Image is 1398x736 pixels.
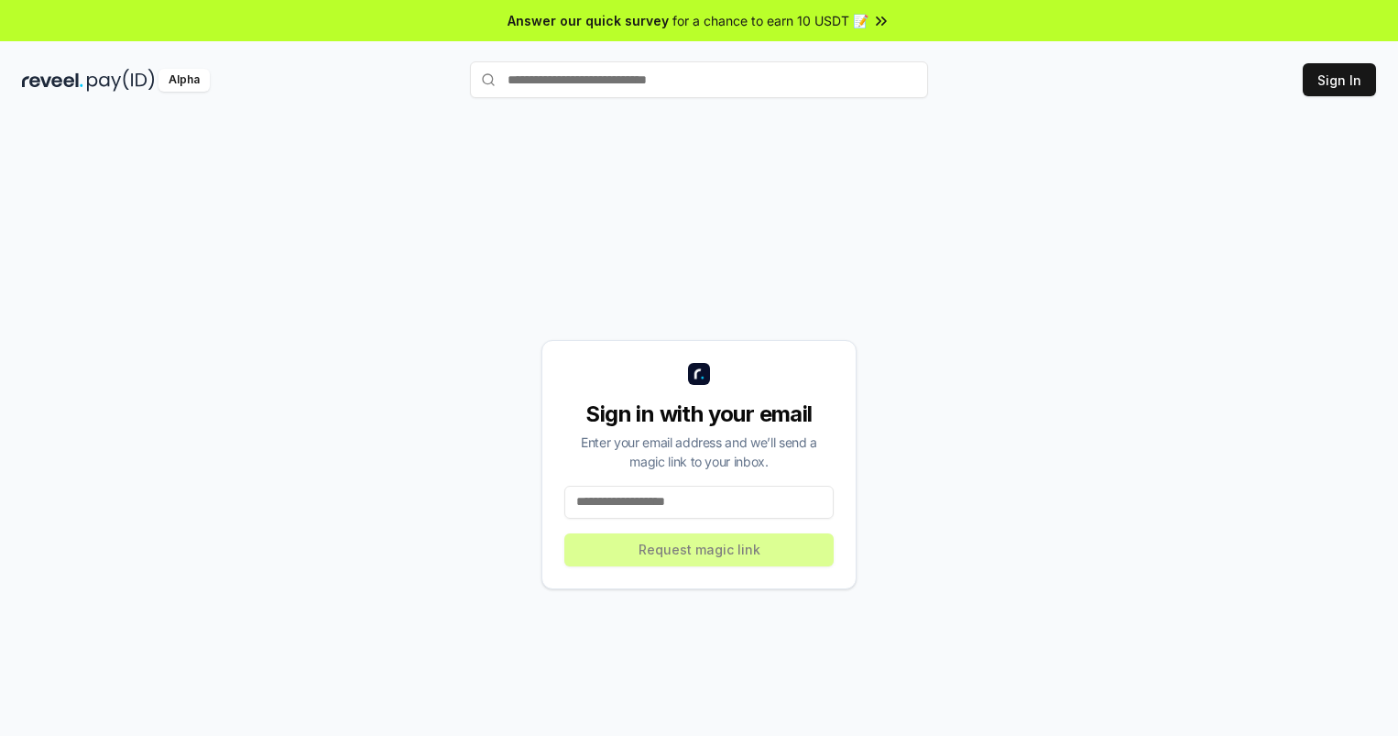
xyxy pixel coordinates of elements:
div: Enter your email address and we’ll send a magic link to your inbox. [564,433,834,471]
img: pay_id [87,69,155,92]
div: Alpha [158,69,210,92]
span: for a chance to earn 10 USDT 📝 [672,11,868,30]
button: Sign In [1303,63,1376,96]
span: Answer our quick survey [508,11,669,30]
img: reveel_dark [22,69,83,92]
img: logo_small [688,363,710,385]
div: Sign in with your email [564,400,834,429]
